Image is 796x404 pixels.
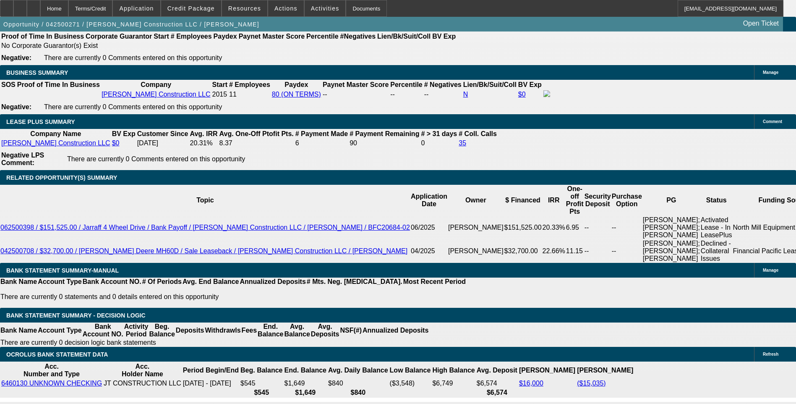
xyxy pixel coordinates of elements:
td: 6 [295,139,348,147]
span: Comment [763,119,782,124]
span: BUSINESS SUMMARY [6,69,68,76]
span: 11 [229,91,237,98]
div: -- [424,91,462,98]
a: N [463,91,468,98]
th: Most Recent Period [403,278,466,286]
button: Actions [268,0,304,16]
th: Activity Period [124,323,149,338]
td: $151,525.00 [504,216,542,239]
b: Negative: [1,54,31,61]
td: -- [611,239,642,263]
td: -- [611,216,642,239]
span: Activities [311,5,339,12]
span: Actions [274,5,298,12]
b: Negative: [1,103,31,110]
img: facebook-icon.png [543,90,550,97]
th: $1,649 [284,388,327,397]
td: [DATE] - [DATE] [183,379,239,388]
th: $ Financed [504,185,542,216]
th: [PERSON_NAME] [519,362,576,378]
b: # Negatives [424,81,462,88]
td: 20.31% [189,139,218,147]
a: $0 [112,139,120,147]
button: Activities [305,0,346,16]
td: [PERSON_NAME]; [PERSON_NAME]; [PERSON_NAME] [642,216,700,239]
a: [PERSON_NAME] Construction LLC [1,139,110,147]
a: 6460130 UNKNOWN CHECKING [1,380,102,387]
a: $0 [518,91,526,98]
th: Period Begin/End [183,362,239,378]
td: $32,700.00 [504,239,542,263]
b: # Coll. Calls [459,130,497,137]
th: $545 [240,388,283,397]
td: [PERSON_NAME] [448,239,504,263]
span: OCROLUS BANK STATEMENT DATA [6,351,108,358]
a: 042500708 / $32,700.00 / [PERSON_NAME] Deere MH60D / Sale Leaseback / [PERSON_NAME] Construction ... [0,247,407,254]
a: 80 (ON TERMS) [272,91,321,98]
td: 6.95 [566,216,584,239]
td: $840 [328,379,389,388]
b: Start [154,33,169,40]
b: Avg. One-Off Ptofit Pts. [219,130,294,137]
a: Open Ticket [740,16,782,31]
span: Credit Package [167,5,215,12]
th: Acc. Holder Name [103,362,182,378]
th: SOS [1,81,16,89]
a: [PERSON_NAME] Construction LLC [102,91,211,98]
th: Security Deposit [584,185,611,216]
td: Declined - Collateral Issues [700,239,733,263]
th: Account Type [37,323,82,338]
th: PG [642,185,700,216]
th: Avg. Daily Balance [328,362,389,378]
b: Percentile [306,33,338,40]
th: High Balance [432,362,475,378]
th: $6,574 [476,388,518,397]
b: Company Name [30,130,81,137]
span: Manage [763,268,778,273]
b: #Negatives [340,33,376,40]
p: There are currently 0 statements and 0 details entered on this opportunity [0,293,466,301]
button: Credit Package [161,0,221,16]
td: JT CONSTRUCTION LLC [103,379,182,388]
th: Beg. Balance [240,362,283,378]
div: -- [390,91,422,98]
b: Start [212,81,227,88]
a: 35 [459,139,466,147]
b: # Employees [171,33,212,40]
th: Purchase Option [611,185,642,216]
td: 06/2025 [410,216,448,239]
b: Customer Since [137,130,188,137]
td: ($3,548) [389,379,431,388]
button: Resources [222,0,267,16]
th: End. Balance [257,323,284,338]
b: Paynet Master Score [239,33,305,40]
b: # > 31 days [421,130,457,137]
td: 8.37 [219,139,294,147]
td: $545 [240,379,283,388]
td: 11.15 [566,239,584,263]
th: Proof of Time In Business [1,32,84,41]
td: [DATE] [137,139,189,147]
th: Avg. End Balance [182,278,240,286]
th: Avg. Balance [284,323,310,338]
td: -- [584,216,611,239]
span: Bank Statement Summary - Decision Logic [6,312,146,319]
th: Bank Account NO. [82,323,124,338]
b: Company [141,81,171,88]
a: $16,000 [519,380,543,387]
td: 04/2025 [410,239,448,263]
th: Status [700,185,733,216]
td: $6,574 [476,379,518,388]
th: Avg. Deposits [311,323,340,338]
th: # Mts. Neg. [MEDICAL_DATA]. [306,278,403,286]
span: Application [119,5,154,12]
th: # Of Periods [142,278,182,286]
th: NSF(#) [339,323,362,338]
span: RELATED OPPORTUNITY(S) SUMMARY [6,174,117,181]
th: End. Balance [284,362,327,378]
div: -- [323,91,389,98]
span: There are currently 0 Comments entered on this opportunity [67,155,245,163]
span: There are currently 0 Comments entered on this opportunity [44,103,222,110]
b: Lien/Bk/Suit/Coll [463,81,517,88]
button: Application [113,0,160,16]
